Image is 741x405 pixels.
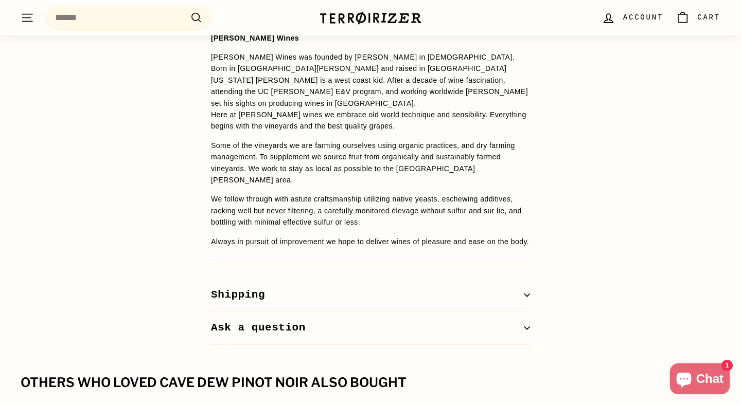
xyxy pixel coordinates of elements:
inbox-online-store-chat: Shopify online store chat [667,363,733,397]
p: Always in pursuit of improvement we hope to deliver wines of pleasure and ease on the body. [211,236,530,247]
p: Here at [PERSON_NAME] wines we embrace old world technique and sensibility. Everything begins wit... [211,109,530,132]
a: Cart [669,3,727,33]
p: We follow through with astute craftsmanship utilizing native yeasts, eschewing additives, racking... [211,193,530,228]
button: Shipping [211,279,530,312]
p: [PERSON_NAME] Wines was founded by [PERSON_NAME] in [DEMOGRAPHIC_DATA]. Born in [GEOGRAPHIC_DATA]... [211,51,530,109]
a: Account [595,3,669,33]
button: Ask a question [211,311,530,345]
span: Account [623,12,663,23]
div: Others who loved Cave Dew Pinot Noir also bought [21,376,720,390]
span: Cart [697,12,720,23]
p: Some of the vineyards we are farming ourselves using organic practices, and dry farming managemen... [211,140,530,186]
strong: [PERSON_NAME] Wines [211,34,299,42]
